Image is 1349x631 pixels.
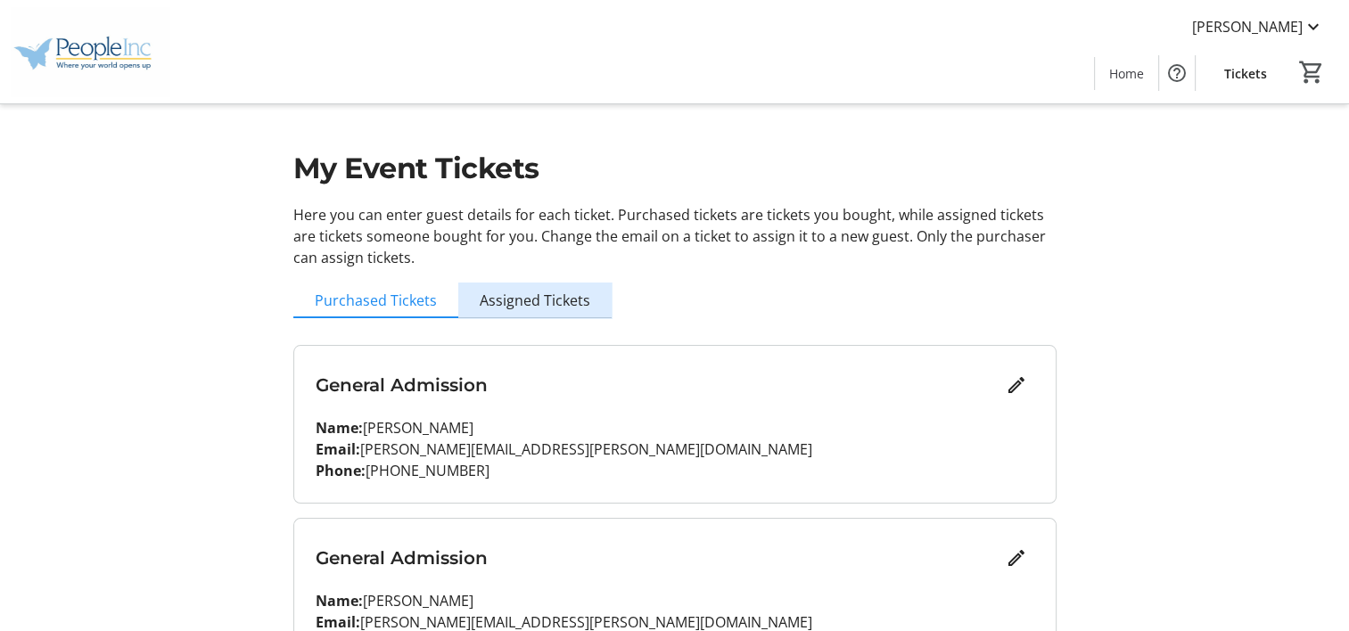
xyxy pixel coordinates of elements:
span: Assigned Tickets [480,293,590,307]
button: Cart [1296,56,1328,88]
a: Home [1095,57,1158,90]
p: [PHONE_NUMBER] [316,460,1034,481]
button: Edit [999,367,1034,403]
h3: General Admission [316,372,999,398]
strong: Email: [316,439,360,459]
strong: Name: [316,591,363,611]
a: Tickets [1210,57,1281,90]
p: [PERSON_NAME][EMAIL_ADDRESS][PERSON_NAME][DOMAIN_NAME] [316,438,1034,460]
p: Here you can enter guest details for each ticket. Purchased tickets are tickets you bought, while... [293,204,1057,268]
strong: Phone: [316,461,366,480]
span: Purchased Tickets [315,293,437,307]
h1: My Event Tickets [293,147,1057,190]
p: [PERSON_NAME] [316,417,1034,438]
button: Edit [999,540,1034,576]
strong: Name: [316,418,363,438]
img: People Inc.'s Logo [11,7,169,96]
button: [PERSON_NAME] [1178,12,1338,41]
span: Tickets [1224,64,1267,83]
button: Help [1159,55,1195,91]
h3: General Admission [316,545,999,571]
span: Home [1109,64,1144,83]
p: [PERSON_NAME] [316,590,1034,611]
span: [PERSON_NAME] [1192,16,1303,37]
